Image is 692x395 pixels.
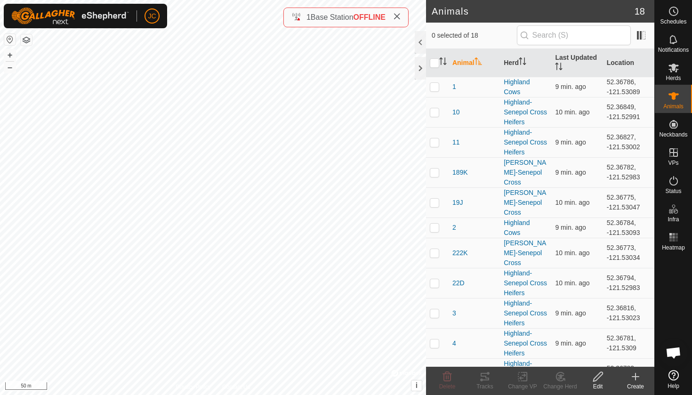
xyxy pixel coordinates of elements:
div: Highland Cows [504,218,547,238]
div: [PERSON_NAME]-Senepol Cross [504,158,547,187]
td: 52.36782, -121.52983 [603,157,654,187]
div: [PERSON_NAME]-Senepol Cross [504,238,547,268]
span: Delete [439,383,456,390]
span: Neckbands [659,132,687,137]
a: Contact Us [222,383,250,391]
span: 19J [452,198,463,208]
button: + [4,49,16,61]
span: VPs [668,160,678,166]
span: Notifications [658,47,689,53]
span: 189K [452,168,468,177]
span: Schedules [660,19,686,24]
td: 52.36827, -121.53002 [603,127,654,157]
span: Oct 15, 2025 at 11:39 AM [555,169,586,176]
div: Highland-Senepol Cross Heifers [504,329,547,358]
span: Base Station [311,13,354,21]
span: Infra [668,217,679,222]
div: Change Herd [541,382,579,391]
div: Highland-Senepol Cross Heifers [504,97,547,127]
th: Location [603,49,654,77]
td: 52.36783, -121.5309 [603,358,654,388]
div: Edit [579,382,617,391]
span: JC [148,11,156,21]
span: Oct 15, 2025 at 11:39 AM [555,339,586,347]
span: 4 [452,339,456,348]
a: Help [655,366,692,393]
span: 18 [635,4,645,18]
span: 22D [452,278,465,288]
p-sorticon: Activate to sort [555,64,563,72]
img: Gallagher Logo [11,8,129,24]
span: OFFLINE [354,13,386,21]
div: Highland-Senepol Cross Heifers [504,298,547,328]
div: Highland-Senepol Cross Heifers [504,268,547,298]
input: Search (S) [517,25,631,45]
div: Highland-Senepol Cross Heifers [504,128,547,157]
span: Oct 15, 2025 at 11:38 AM [555,199,589,206]
span: Oct 15, 2025 at 11:39 AM [555,309,586,317]
span: Heatmap [662,245,685,250]
span: 1 [306,13,311,21]
td: 52.36784, -121.53093 [603,218,654,238]
div: Change VP [504,382,541,391]
div: [PERSON_NAME]-Senepol Cross [504,188,547,218]
th: Herd [500,49,551,77]
td: 52.36781, -121.5309 [603,328,654,358]
div: Create [617,382,654,391]
td: 52.36816, -121.53023 [603,298,654,328]
span: 0 selected of 18 [432,31,517,40]
p-sorticon: Activate to sort [519,59,526,66]
div: Highland Cows [504,77,547,97]
td: 52.36794, -121.52983 [603,268,654,298]
a: Privacy Policy [176,383,211,391]
button: i [411,380,422,391]
div: Open chat [660,339,688,367]
span: 222K [452,248,468,258]
p-sorticon: Activate to sort [439,59,447,66]
button: Reset Map [4,34,16,45]
p-sorticon: Activate to sort [475,59,482,66]
span: Status [665,188,681,194]
div: Highland-Senepol Cross Heifers [504,359,547,388]
span: i [416,381,418,389]
span: Oct 15, 2025 at 11:38 AM [555,279,589,287]
td: 52.36849, -121.52991 [603,97,654,127]
span: 1 [452,82,456,92]
span: 11 [452,137,460,147]
th: Last Updated [551,49,603,77]
span: Oct 15, 2025 at 11:38 AM [555,138,586,146]
span: Oct 15, 2025 at 11:39 AM [555,224,586,231]
td: 52.36786, -121.53089 [603,77,654,97]
span: 2 [452,223,456,233]
button: – [4,62,16,73]
td: 52.36775, -121.53047 [603,187,654,218]
span: 3 [452,308,456,318]
button: Map Layers [21,34,32,46]
td: 52.36773, -121.53034 [603,238,654,268]
span: Help [668,383,679,389]
div: Tracks [466,382,504,391]
span: Oct 15, 2025 at 11:38 AM [555,249,589,257]
h2: Animals [432,6,635,17]
span: Oct 15, 2025 at 11:39 AM [555,83,586,90]
span: Animals [663,104,684,109]
span: Herds [666,75,681,81]
th: Animal [449,49,500,77]
span: 10 [452,107,460,117]
span: Oct 15, 2025 at 11:38 AM [555,108,589,116]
